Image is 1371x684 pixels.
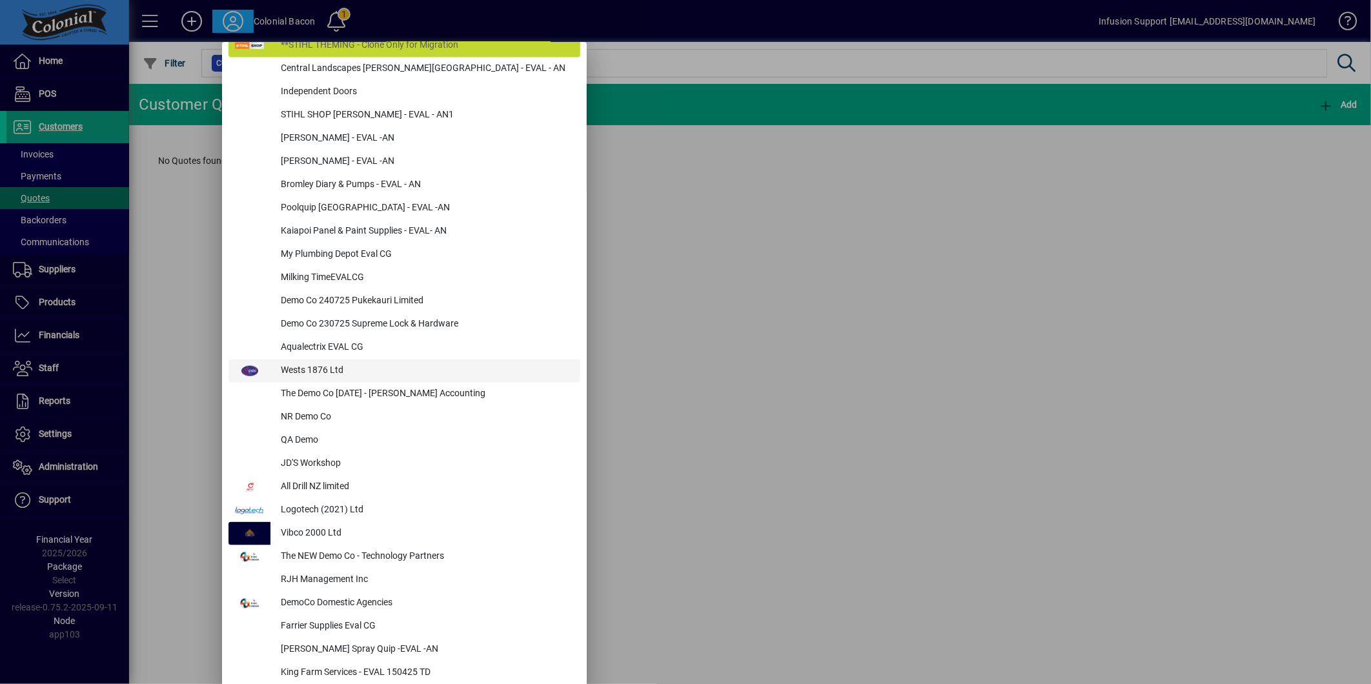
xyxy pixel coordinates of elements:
[228,290,580,313] button: Demo Co 240725 Pukekauri Limited
[270,57,580,81] div: Central Landscapes [PERSON_NAME][GEOGRAPHIC_DATA] - EVAL - AN
[228,522,580,545] button: Vibco 2000 Ltd
[228,359,580,383] button: Wests 1876 Ltd
[228,615,580,638] button: Farrier Supplies Eval CG
[270,429,580,452] div: QA Demo
[228,452,580,476] button: JD'S Workshop
[228,150,580,174] button: [PERSON_NAME] - EVAL -AN
[270,197,580,220] div: Poolquip [GEOGRAPHIC_DATA] - EVAL -AN
[228,592,580,615] button: DemoCo Domestic Agencies
[270,452,580,476] div: JD'S Workshop
[228,174,580,197] button: Bromley Diary & Pumps - EVAL - AN
[270,406,580,429] div: NR Demo Co
[228,197,580,220] button: Poolquip [GEOGRAPHIC_DATA] - EVAL -AN
[270,615,580,638] div: Farrier Supplies Eval CG
[270,104,580,127] div: STIHL SHOP [PERSON_NAME] - EVAL - AN1
[270,359,580,383] div: Wests 1876 Ltd
[228,545,580,568] button: The NEW Demo Co - Technology Partners
[270,243,580,267] div: My Plumbing Depot Eval CG
[228,568,580,592] button: RJH Management Inc
[270,81,580,104] div: Independent Doors
[228,406,580,429] button: NR Demo Co
[270,220,580,243] div: Kaiapoi Panel & Paint Supplies - EVAL- AN
[228,220,580,243] button: Kaiapoi Panel & Paint Supplies - EVAL- AN
[270,127,580,150] div: [PERSON_NAME] - EVAL -AN
[228,34,580,57] button: **STIHL THEMING - Clone Only for Migration
[228,81,580,104] button: Independent Doors
[270,267,580,290] div: Milking TimeEVALCG
[228,336,580,359] button: Aqualectrix EVAL CG
[228,127,580,150] button: [PERSON_NAME] - EVAL -AN
[228,383,580,406] button: The Demo Co [DATE] - [PERSON_NAME] Accounting
[270,336,580,359] div: Aqualectrix EVAL CG
[270,34,580,57] div: **STIHL THEMING - Clone Only for Migration
[270,638,580,661] div: [PERSON_NAME] Spray Quip -EVAL -AN
[270,476,580,499] div: All Drill NZ limited
[228,638,580,661] button: [PERSON_NAME] Spray Quip -EVAL -AN
[228,243,580,267] button: My Plumbing Depot Eval CG
[270,499,580,522] div: Logotech (2021) Ltd
[228,476,580,499] button: All Drill NZ limited
[228,267,580,290] button: Milking TimeEVALCG
[270,592,580,615] div: DemoCo Domestic Agencies
[270,522,580,545] div: Vibco 2000 Ltd
[270,290,580,313] div: Demo Co 240725 Pukekauri Limited
[228,499,580,522] button: Logotech (2021) Ltd
[228,57,580,81] button: Central Landscapes [PERSON_NAME][GEOGRAPHIC_DATA] - EVAL - AN
[228,104,580,127] button: STIHL SHOP [PERSON_NAME] - EVAL - AN1
[270,150,580,174] div: [PERSON_NAME] - EVAL -AN
[228,313,580,336] button: Demo Co 230725 Supreme Lock & Hardware
[270,174,580,197] div: Bromley Diary & Pumps - EVAL - AN
[228,429,580,452] button: QA Demo
[270,313,580,336] div: Demo Co 230725 Supreme Lock & Hardware
[270,568,580,592] div: RJH Management Inc
[270,545,580,568] div: The NEW Demo Co - Technology Partners
[270,383,580,406] div: The Demo Co [DATE] - [PERSON_NAME] Accounting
